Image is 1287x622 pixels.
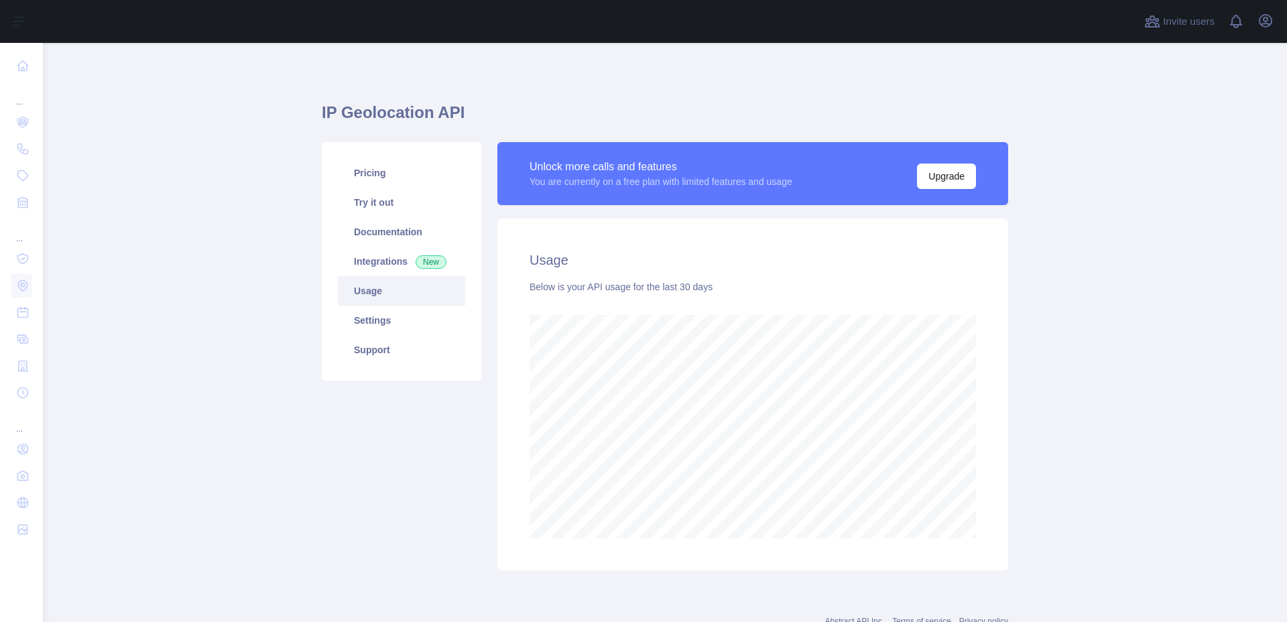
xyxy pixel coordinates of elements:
h1: IP Geolocation API [322,102,1008,134]
a: Pricing [338,158,465,188]
span: New [416,255,446,269]
a: Try it out [338,188,465,217]
div: ... [11,80,32,107]
div: ... [11,408,32,434]
a: Settings [338,306,465,335]
div: Below is your API usage for the last 30 days [530,280,976,294]
a: Support [338,335,465,365]
a: Usage [338,276,465,306]
div: You are currently on a free plan with limited features and usage [530,175,792,188]
div: ... [11,217,32,244]
div: Unlock more calls and features [530,159,792,175]
button: Upgrade [917,164,976,189]
button: Invite users [1142,11,1217,32]
a: Documentation [338,217,465,247]
a: Integrations New [338,247,465,276]
span: Invite users [1163,14,1215,29]
h2: Usage [530,251,976,269]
